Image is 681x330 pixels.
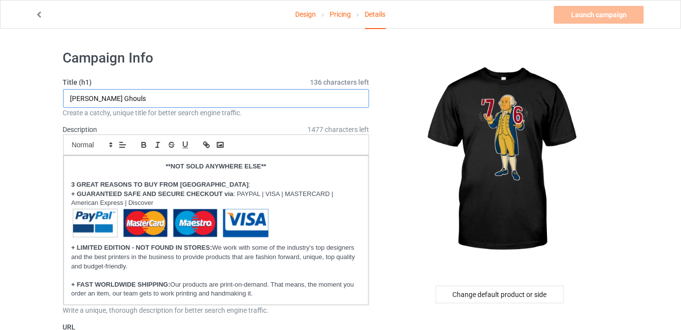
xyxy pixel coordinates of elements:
a: Pricing [330,0,351,28]
p: We work with some of the industry's top designers and the best printers in the business to provid... [71,243,361,271]
p: : PAYPAL | VISA | MASTERCARD | American Express | Discover [71,190,361,208]
div: Details [365,0,386,29]
label: Description [63,126,98,133]
span: 1477 characters left [307,125,369,134]
strong: + GUARANTEED SAFE AND SECURE CHECKOUT via [71,190,234,198]
strong: **NOT SOLD ANYWHERE ELSE** [166,163,266,170]
img: cJzk2V7.png [71,208,269,241]
strong: 3 GREAT REASONS TO BUY FROM [GEOGRAPHIC_DATA] [71,181,249,188]
strong: + LIMITED EDITION - NOT FOUND IN STORES: [71,244,212,251]
div: Write a unique, thorough description for better search engine traffic. [63,305,370,315]
label: Title (h1) [63,77,370,87]
h1: Campaign Info [63,49,370,67]
p: Our products are print-on-demand. That means, the moment you order an item, our team gets to work... [71,280,361,298]
div: Create a catchy, unique title for better search engine traffic. [63,108,370,118]
div: Change default product or side [436,286,564,303]
a: Design [295,0,316,28]
strong: + FAST WORLDWIDE SHIPPING: [71,281,170,288]
span: 136 characters left [310,77,369,87]
p: : [71,180,361,190]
